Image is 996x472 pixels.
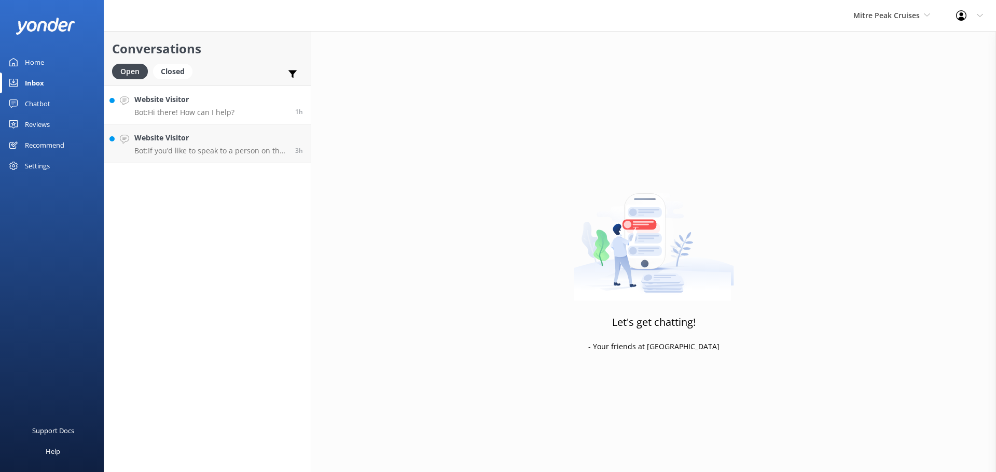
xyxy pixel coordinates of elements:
h3: Let's get chatting! [612,314,696,331]
div: Reviews [25,114,50,135]
div: Home [25,52,44,73]
p: - Your friends at [GEOGRAPHIC_DATA] [588,341,720,352]
div: Inbox [25,73,44,93]
div: Support Docs [32,420,74,441]
div: Settings [25,155,50,176]
div: Chatbot [25,93,50,114]
img: artwork of a man stealing a conversation from at giant smartphone [574,171,734,301]
span: Sep 05 2025 02:32pm (UTC +12:00) Pacific/Auckland [295,146,303,155]
div: Recommend [25,135,64,155]
p: Bot: If you’d like to speak to a person on the Mitre Peak Cruises team, please call [PHONE_NUMBER... [134,146,287,155]
h2: Conversations [112,39,303,59]
div: Closed [153,64,192,79]
span: Sep 05 2025 04:52pm (UTC +12:00) Pacific/Auckland [295,107,303,116]
a: Website VisitorBot:Hi there! How can I help?1h [104,85,311,124]
div: Help [46,441,60,462]
a: Closed [153,65,198,77]
h4: Website Visitor [134,94,234,105]
h4: Website Visitor [134,132,287,144]
img: yonder-white-logo.png [16,18,75,35]
p: Bot: Hi there! How can I help? [134,108,234,117]
div: Open [112,64,148,79]
span: Mitre Peak Cruises [853,10,920,20]
a: Open [112,65,153,77]
a: Website VisitorBot:If you’d like to speak to a person on the Mitre Peak Cruises team, please call... [104,124,311,163]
